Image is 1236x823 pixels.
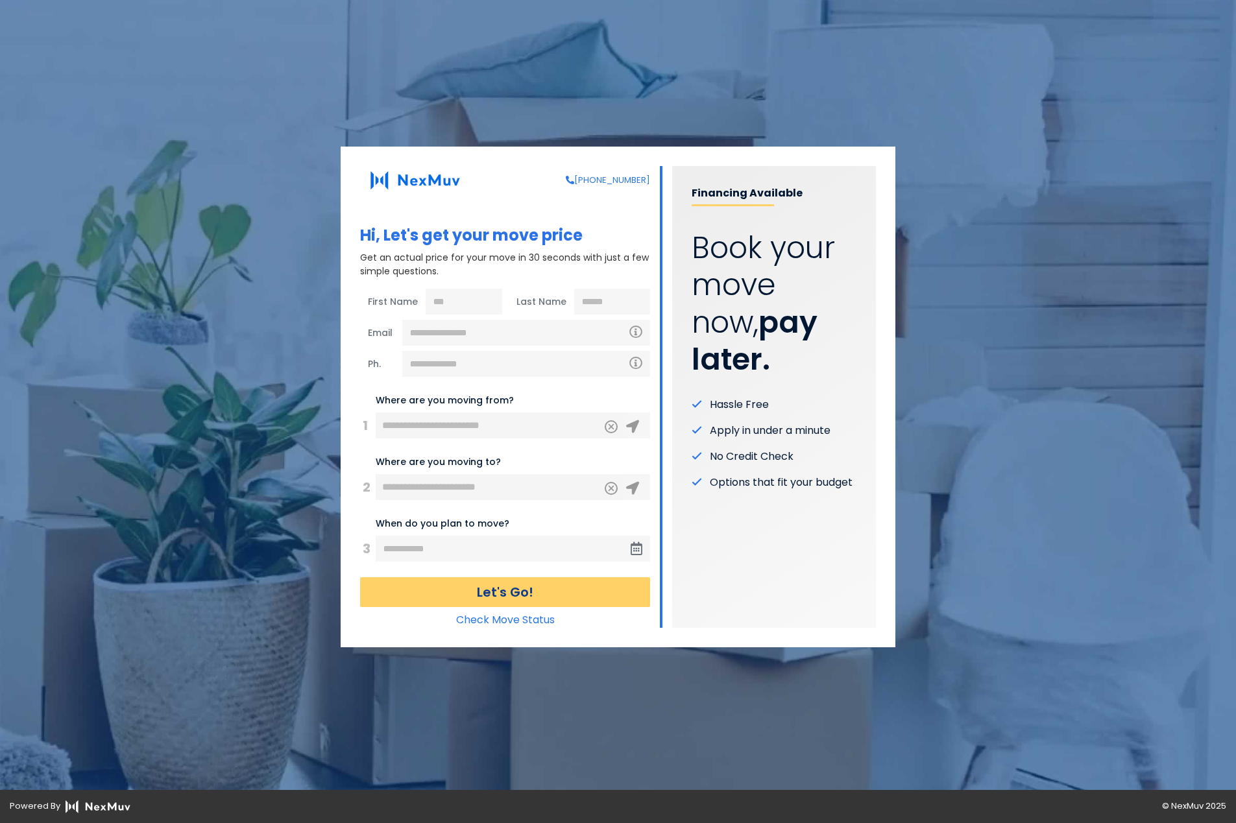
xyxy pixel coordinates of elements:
label: Where are you moving to? [376,455,501,469]
span: Apply in under a minute [710,423,830,438]
button: Clear [605,482,618,495]
span: Email [360,320,402,346]
span: First Name [360,289,426,315]
span: Ph. [360,351,402,377]
label: Where are you moving from? [376,394,514,407]
p: Book your move now, [692,230,856,379]
img: NexMuv [360,166,470,195]
span: Options that fit your budget [710,475,853,490]
input: 456 Elm St, City, ST ZIP [376,474,624,500]
h1: Hi, Let's get your move price [360,226,650,245]
a: Check Move Status [456,612,555,627]
a: [PHONE_NUMBER] [566,174,650,187]
button: Let's Go! [360,577,650,607]
strong: pay later. [692,302,818,381]
button: Clear [605,420,618,433]
input: 123 Main St, City, ST ZIP [376,412,624,438]
p: Get an actual price for your move in 30 seconds with just a few simple questions. [360,251,650,278]
p: Financing Available [692,185,856,206]
span: Hassle Free [710,397,769,412]
span: Last Name [509,289,574,315]
span: No Credit Check [710,449,794,464]
label: When do you plan to move? [376,517,509,531]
